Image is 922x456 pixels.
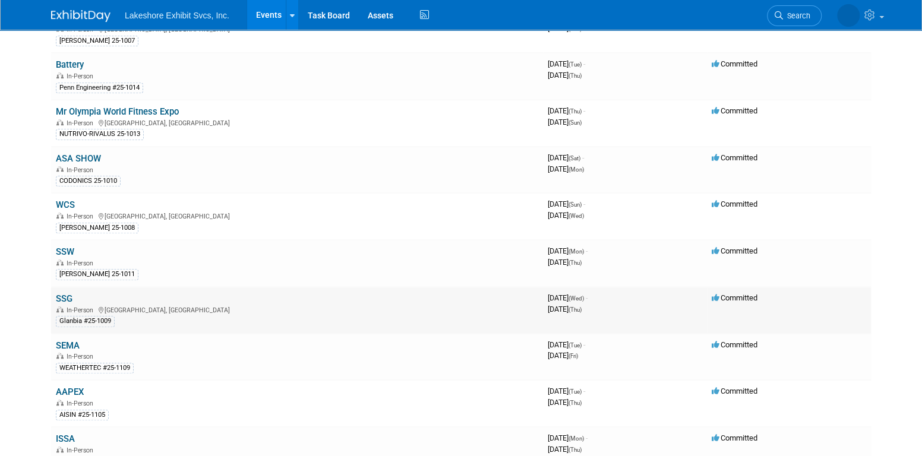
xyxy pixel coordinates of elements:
img: In-Person Event [56,213,64,218]
span: (Sat) [569,155,580,161]
img: MICHELLE MOYA [837,4,860,27]
span: [DATE] [548,59,585,68]
span: (Tue) [569,61,582,68]
span: (Wed) [569,213,584,219]
span: Search [783,11,810,20]
div: [GEOGRAPHIC_DATA], [GEOGRAPHIC_DATA] [56,118,538,127]
span: Committed [712,293,757,302]
span: (Thu) [569,108,582,115]
span: In-Person [67,446,97,454]
span: Committed [712,340,757,349]
span: [DATE] [548,398,582,407]
span: (Mon) [569,166,584,173]
span: (Thu) [569,72,582,79]
div: NUTRIVO-RIVALUS 25-1013 [56,129,144,140]
a: WCS [56,199,75,210]
span: [DATE] [548,433,588,442]
span: - [583,340,585,349]
span: [DATE] [548,305,582,313]
div: [PERSON_NAME] 25-1007 [56,36,138,46]
span: [DATE] [548,387,585,395]
a: Battery [56,59,84,70]
span: [DATE] [548,351,578,360]
div: [GEOGRAPHIC_DATA], [GEOGRAPHIC_DATA] [56,305,538,314]
span: In-Person [67,306,97,314]
img: In-Person Event [56,446,64,452]
span: In-Person [67,400,97,407]
span: Committed [712,199,757,208]
span: (Tue) [569,388,582,395]
span: [DATE] [548,340,585,349]
span: - [583,106,585,115]
img: In-Person Event [56,72,64,78]
img: In-Person Event [56,166,64,172]
span: - [586,433,588,442]
span: [DATE] [548,118,582,126]
span: [DATE] [548,293,588,302]
span: (Sun) [569,119,582,126]
span: [DATE] [548,445,582,454]
div: [PERSON_NAME] 25-1011 [56,269,138,280]
span: (Thu) [569,306,582,313]
span: (Fri) [569,353,578,359]
span: (Thu) [569,259,582,266]
div: AISIN #25-1105 [56,410,109,420]
img: In-Person Event [56,306,64,312]
span: Committed [712,153,757,162]
a: ASA SHOW [56,153,101,164]
span: Committed [712,246,757,255]
span: - [583,59,585,68]
span: - [583,199,585,208]
div: Glanbia #25-1009 [56,316,115,327]
a: SSW [56,246,74,257]
span: Lakeshore Exhibit Svcs, Inc. [125,11,229,20]
span: [DATE] [548,164,584,173]
div: [PERSON_NAME] 25-1008 [56,223,138,233]
span: In-Person [67,259,97,267]
span: Committed [712,106,757,115]
div: CODONICS 25-1010 [56,176,121,186]
span: (Thu) [569,446,582,453]
img: In-Person Event [56,400,64,406]
span: In-Person [67,166,97,174]
span: [DATE] [548,71,582,80]
a: AAPEX [56,387,84,397]
span: (Tue) [569,342,582,349]
span: - [586,293,588,302]
span: (Sun) [569,201,582,208]
span: Committed [712,59,757,68]
span: [DATE] [548,153,584,162]
div: Penn Engineering #25-1014 [56,83,143,93]
span: [DATE] [548,106,585,115]
span: In-Person [67,353,97,360]
div: WEATHERTEC #25-1109 [56,363,134,373]
div: [GEOGRAPHIC_DATA], [GEOGRAPHIC_DATA] [56,211,538,220]
span: (Wed) [569,295,584,302]
span: (Mon) [569,248,584,255]
span: Committed [712,433,757,442]
img: In-Person Event [56,259,64,265]
a: SEMA [56,340,80,351]
span: - [583,387,585,395]
span: In-Person [67,213,97,220]
span: (Thu) [569,400,582,406]
span: In-Person [67,72,97,80]
a: Search [767,5,822,26]
span: - [586,246,588,255]
a: ISSA [56,433,75,444]
span: Committed [712,387,757,395]
img: In-Person Event [56,119,64,125]
span: - [582,153,584,162]
a: Mr Olympia World Fitness Expo [56,106,179,117]
span: (Mon) [569,435,584,442]
img: In-Person Event [56,353,64,359]
span: In-Person [67,119,97,127]
span: [DATE] [548,211,584,220]
img: ExhibitDay [51,10,110,22]
span: [DATE] [548,258,582,267]
span: [DATE] [548,199,585,208]
span: [DATE] [548,246,588,255]
a: SSG [56,293,72,304]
